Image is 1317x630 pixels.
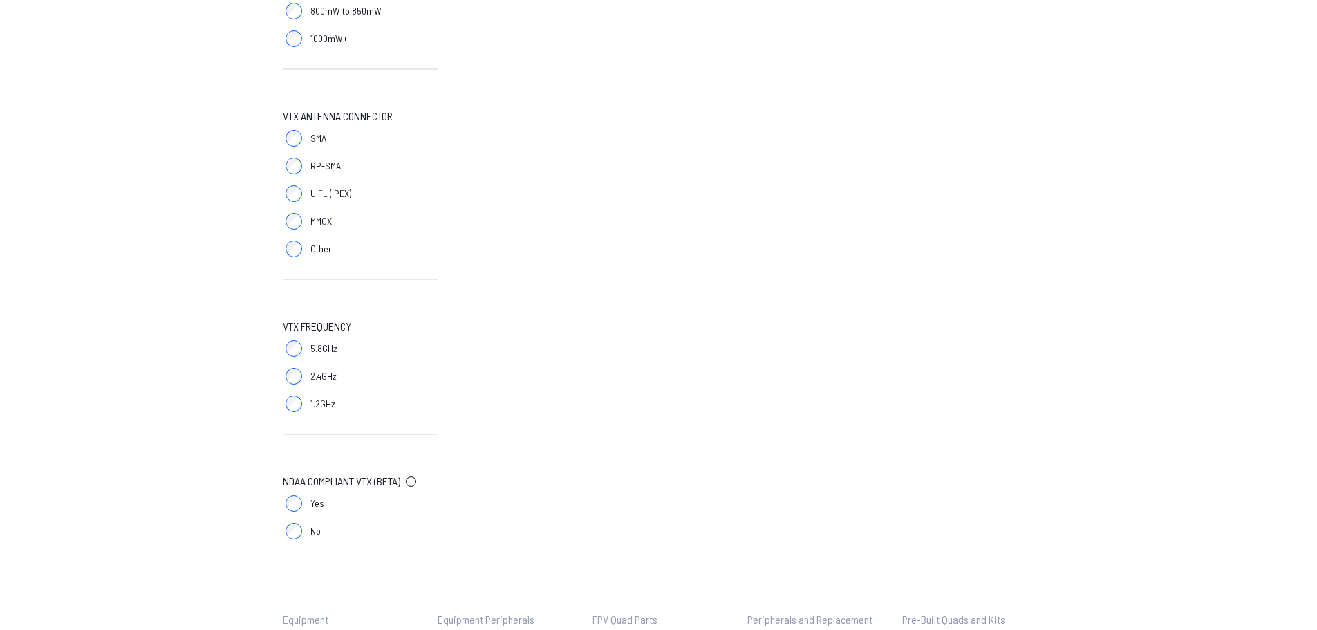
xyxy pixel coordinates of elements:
[286,185,302,202] input: U.FL (IPEX)
[310,4,382,18] span: 800mW to 850mW
[310,524,321,538] span: No
[592,611,725,628] p: FPV Quad Parts
[310,342,337,355] span: 5.8GHz
[286,396,302,412] input: 1.2GHz
[286,368,302,385] input: 2.4GHz
[310,32,348,46] span: 1000mW+
[283,108,393,124] span: VTX Antenna Connector
[283,318,351,335] span: VTX Frequency
[286,30,302,47] input: 1000mW+
[310,497,324,510] span: Yes
[286,213,302,230] input: MMCX
[283,473,400,490] span: NDAA Compliant VTX (Beta)
[286,340,302,357] input: 5.8GHz
[310,242,332,256] span: Other
[310,369,337,383] span: 2.4GHz
[286,3,302,19] input: 800mW to 850mW
[438,611,570,628] p: Equipment Peripherals
[286,523,302,539] input: No
[286,130,302,147] input: SMA
[310,397,335,411] span: 1.2GHz
[286,495,302,512] input: Yes
[310,187,351,201] span: U.FL (IPEX)
[310,131,326,145] span: SMA
[286,241,302,257] input: Other
[283,611,415,628] p: Equipment
[310,159,341,173] span: RP-SMA
[286,158,302,174] input: RP-SMA
[310,214,332,228] span: MMCX
[902,611,1035,628] p: Pre-Built Quads and Kits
